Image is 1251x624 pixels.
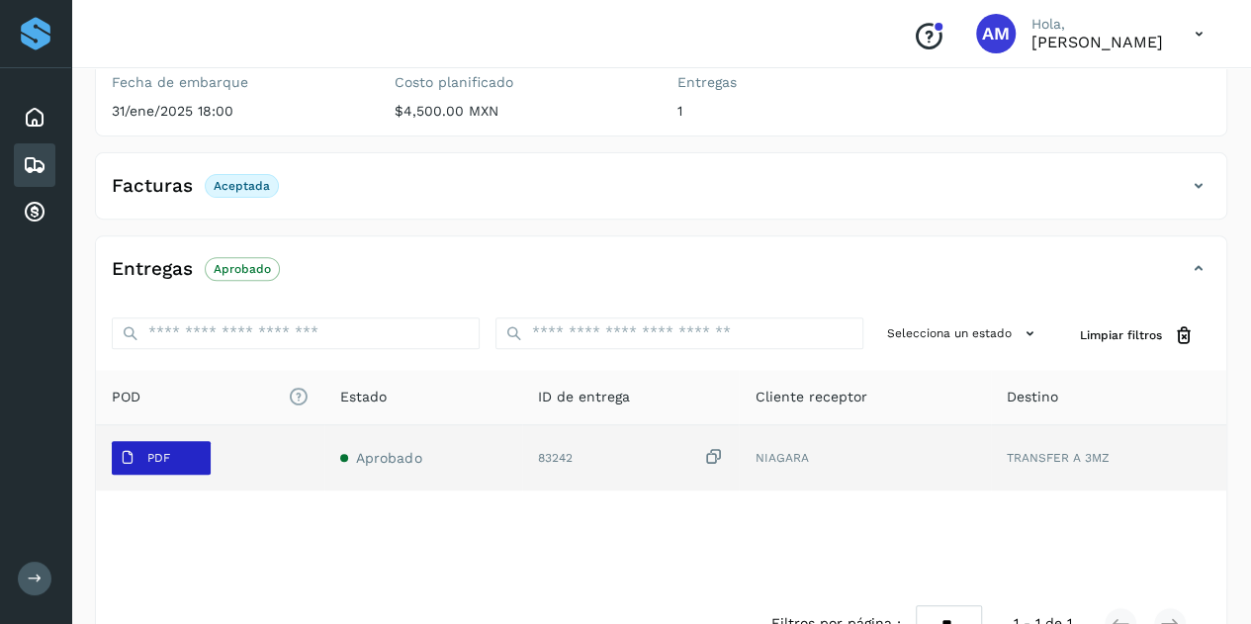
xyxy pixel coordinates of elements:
span: Estado [340,387,387,407]
div: Cuentas por cobrar [14,191,55,234]
td: TRANSFER A 3MZ [991,425,1226,490]
p: 1 [677,103,929,120]
div: EntregasAprobado [96,252,1226,302]
button: PDF [112,441,211,475]
h4: Entregas [112,258,193,281]
td: NIAGARA [739,425,990,490]
h4: Facturas [112,175,193,198]
label: Fecha de embarque [112,74,363,91]
span: Destino [1007,387,1058,407]
button: Limpiar filtros [1064,317,1210,354]
p: Aprobado [214,262,271,276]
button: Selecciona un estado [879,317,1048,350]
span: Aprobado [356,450,421,466]
span: POD [112,387,309,407]
label: Costo planificado [395,74,646,91]
p: 31/ene/2025 18:00 [112,103,363,120]
span: Cliente receptor [755,387,866,407]
div: FacturasAceptada [96,169,1226,219]
span: Limpiar filtros [1080,326,1162,344]
div: Inicio [14,96,55,139]
p: Hola, [1031,16,1163,33]
p: Aceptada [214,179,270,193]
p: Angele Monserrat Manriquez Bisuett [1031,33,1163,51]
div: Embarques [14,143,55,187]
p: $4,500.00 MXN [395,103,646,120]
span: ID de entrega [538,387,630,407]
p: PDF [147,451,170,465]
label: Entregas [677,74,929,91]
div: 83242 [538,447,723,468]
